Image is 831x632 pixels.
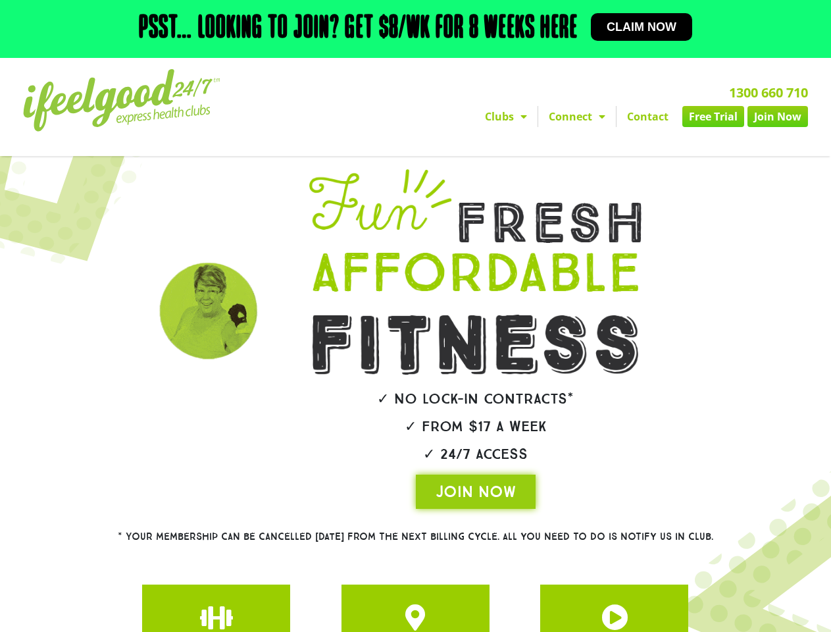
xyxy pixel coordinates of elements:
[272,419,679,434] h2: ✓ From $17 a week
[70,532,761,542] h2: * Your membership can be cancelled [DATE] from the next billing cycle. All you need to do is noti...
[203,604,230,631] a: JOIN ONE OF OUR CLUBS
[139,13,578,45] h2: Psst… Looking to join? Get $8/wk for 8 weeks here
[272,447,679,461] h2: ✓ 24/7 Access
[416,475,536,509] a: JOIN NOW
[617,106,679,127] a: Contact
[474,106,538,127] a: Clubs
[272,392,679,406] h2: ✓ No lock-in contracts*
[607,21,676,33] span: Claim now
[591,13,692,41] a: Claim now
[601,604,628,631] a: JOIN ONE OF OUR CLUBS
[303,106,808,127] nav: Menu
[436,481,516,502] span: JOIN NOW
[538,106,616,127] a: Connect
[682,106,744,127] a: Free Trial
[729,84,808,101] a: 1300 660 710
[747,106,808,127] a: Join Now
[402,604,428,631] a: JOIN ONE OF OUR CLUBS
